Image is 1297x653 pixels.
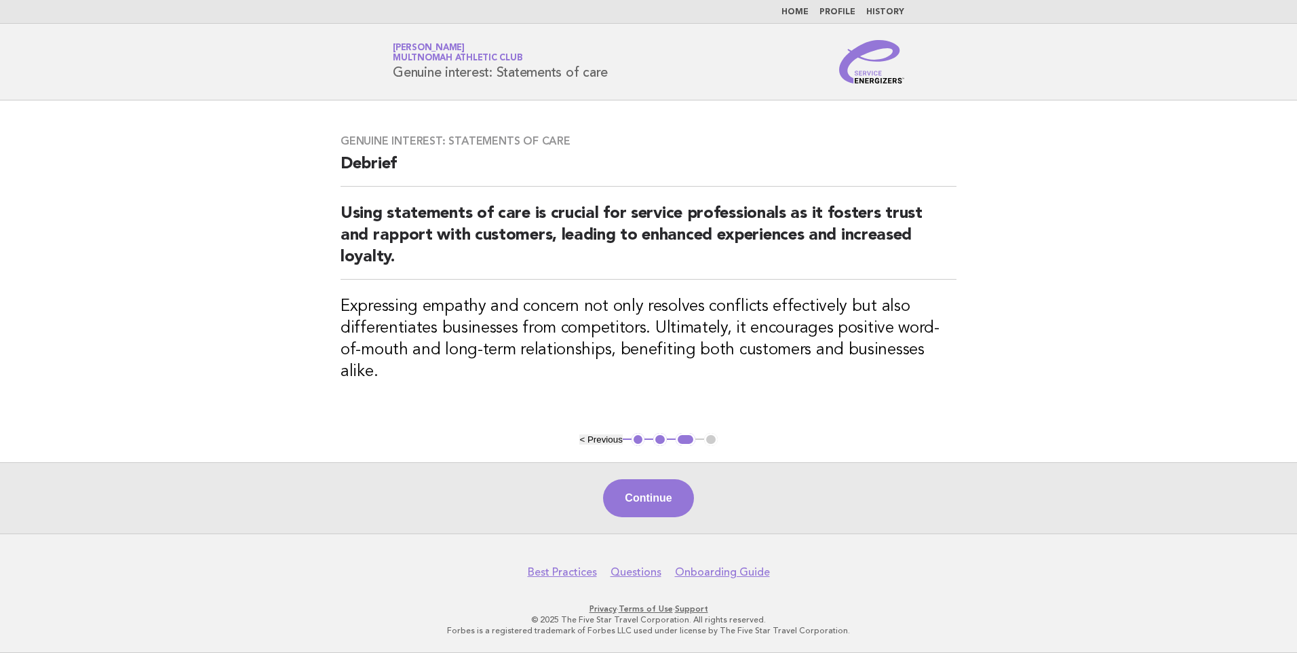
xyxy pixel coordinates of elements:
a: Profile [819,8,855,16]
h3: Expressing empathy and concern not only resolves conflicts effectively but also differentiates bu... [341,296,956,383]
button: 3 [676,433,695,447]
button: 2 [653,433,667,447]
a: [PERSON_NAME]Multnomah Athletic Club [393,43,522,62]
p: · · [233,603,1064,614]
h1: Genuine interest: Statements of care [393,44,608,79]
h2: Using statements of care is crucial for service professionals as it fosters trust and rapport wit... [341,203,956,280]
a: Home [781,8,809,16]
a: Onboarding Guide [675,565,770,579]
a: Privacy [589,604,617,614]
span: Multnomah Athletic Club [393,54,522,63]
img: Service Energizers [839,40,904,83]
p: © 2025 The Five Star Travel Corporation. All rights reserved. [233,614,1064,625]
a: Support [675,604,708,614]
a: Best Practices [528,565,597,579]
h3: Genuine interest: Statements of care [341,134,956,148]
button: Continue [603,479,693,517]
button: < Previous [579,434,622,445]
h2: Debrief [341,153,956,187]
p: Forbes is a registered trademark of Forbes LLC used under license by The Five Star Travel Corpora... [233,625,1064,636]
a: History [866,8,904,16]
a: Terms of Use [619,604,673,614]
button: 1 [632,433,645,447]
a: Questions [611,565,661,579]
